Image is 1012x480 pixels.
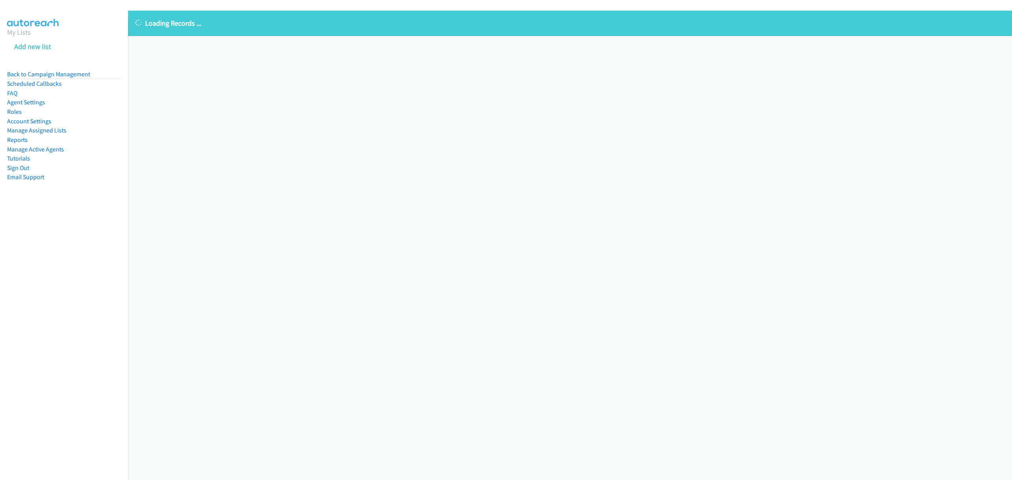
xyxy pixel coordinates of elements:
a: Sign Out [7,164,29,172]
a: Reports [7,136,28,144]
a: Roles [7,108,22,115]
a: Scheduled Callbacks [7,80,62,87]
a: FAQ [7,89,17,97]
a: Manage Assigned Lists [7,127,66,134]
a: Manage Active Agents [7,146,64,153]
a: Agent Settings [7,98,45,106]
a: Tutorials [7,155,30,162]
a: Add new list [14,42,51,51]
p: Loading Records ... [135,18,1005,28]
a: My Lists [7,28,31,37]
a: Account Settings [7,117,51,125]
a: Back to Campaign Management [7,70,90,78]
a: Email Support [7,173,44,181]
